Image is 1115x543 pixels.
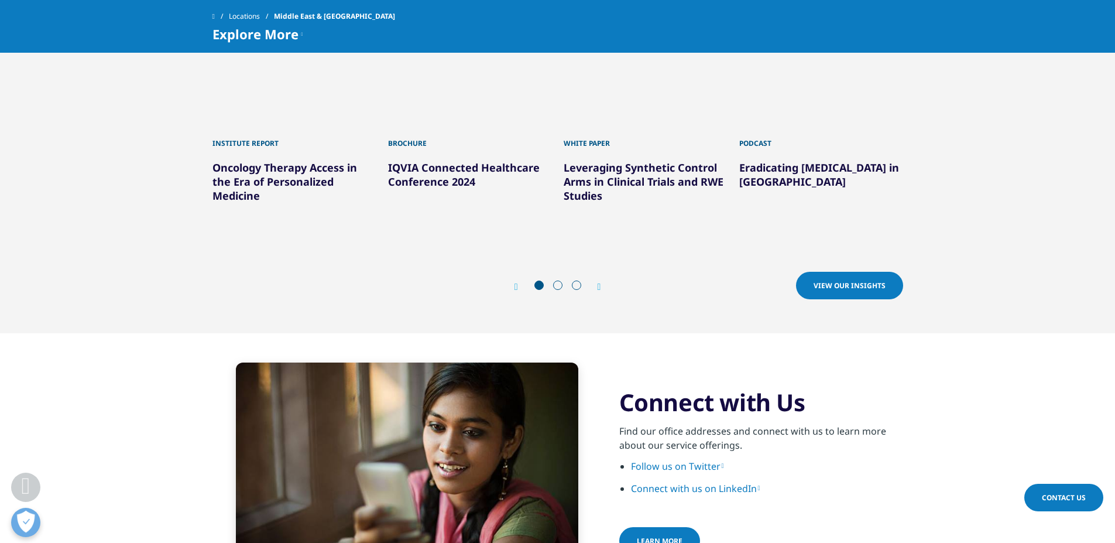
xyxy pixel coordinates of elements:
[212,27,299,41] span: Explore More
[11,508,40,537] button: Open Preferences
[274,6,395,27] span: Middle East & [GEOGRAPHIC_DATA]
[388,160,540,189] a: IQVIA Connected Healthcare Conference 2024
[586,281,601,292] div: Next slide
[229,6,274,27] a: Locations
[388,20,552,228] div: 2 / 12
[739,127,903,149] div: Podcast
[1024,484,1103,511] a: Contact Us
[212,160,357,203] a: Oncology Therapy Access in the Era of Personalized Medicine
[619,424,903,459] p: Find our office addresses and connect with us to learn more about our service offerings.
[564,160,723,203] a: Leveraging Synthetic Control Arms in Clinical Trials and RWE Studies
[388,127,552,149] div: Brochure
[1042,493,1086,503] span: Contact Us
[739,160,899,189] a: Eradicating [MEDICAL_DATA] in [GEOGRAPHIC_DATA]
[619,388,903,417] h3: Connect with Us
[212,20,376,228] div: 1 / 12
[564,127,728,149] div: White Paper
[564,20,728,228] div: 3 / 12
[212,127,376,149] div: Institute Report
[814,281,886,291] span: View our Insights
[631,460,724,473] a: Follow us on Twitter
[739,20,903,228] div: 4 / 12
[514,281,530,292] div: Previous slide
[631,482,760,495] a: Connect with us on LinkedIn
[796,272,903,299] a: View our Insights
